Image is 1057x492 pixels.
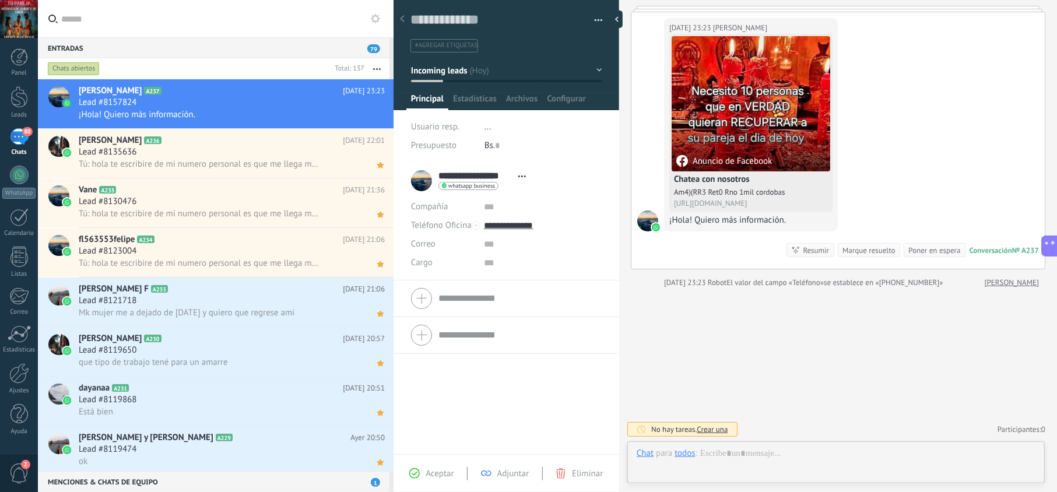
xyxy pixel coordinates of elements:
a: avatariconfl563553felipeA234[DATE] 21:06Lead #8123004Tú: hola te escribire de mi numero personal ... [38,228,394,277]
span: Teléfono Oficina [411,220,472,231]
span: Henrique Martinez [713,22,767,34]
span: A230 [144,335,161,342]
span: Tú: hola te escribire de mi numero personal es que me llega mucha gente aqui [79,208,321,219]
div: Marque resuelto [842,245,895,256]
div: Chats abiertos [48,62,100,76]
div: Resumir [803,245,829,256]
img: icon [63,396,71,405]
span: Lead #8135636 [79,146,136,158]
a: avatariconVaneA235[DATE] 21:36Lead #8130476Tú: hola te escribire de mi numero personal es que me ... [38,178,394,227]
span: Presupuesto [411,140,456,151]
a: avataricon[PERSON_NAME] FA233[DATE] 21:06Lead #8121718Mk mujer me a dejado de [DATE] y quiero que... [38,277,394,326]
span: [PERSON_NAME] F [79,283,149,295]
span: 2 [21,460,30,469]
div: Cargo [411,254,475,272]
span: que tipo de trabajo tené para un amarre [79,357,228,368]
button: Teléfono Oficina [411,216,472,235]
a: avataricondayanaaA231[DATE] 20:51Lead #8119868Está bien [38,377,394,426]
div: Total: 137 [330,63,364,75]
div: [DATE] 23:23 [669,22,713,34]
span: Aceptar [426,468,454,479]
a: Participantes:0 [998,424,1045,434]
span: 1 [371,478,380,487]
span: [PERSON_NAME] [79,85,142,97]
span: Lead #8130476 [79,196,136,208]
div: Estadísticas [2,346,36,354]
h4: Chatea con nosotros [674,174,828,185]
span: Configurar [547,93,585,110]
span: Archivos [506,93,538,110]
span: Usuario resp. [411,121,459,132]
div: Leads [2,111,36,119]
span: ¡Hola! Quiero más información. [79,109,195,120]
a: [PERSON_NAME] [985,277,1039,289]
span: [DATE] 21:06 [343,283,385,295]
span: Lead #8119474 [79,444,136,455]
div: Menciones & Chats de equipo [38,471,389,492]
img: icon [63,149,71,157]
span: Henrique Martinez [637,210,658,231]
span: [PERSON_NAME] [79,135,142,146]
span: Tú: hola te escribire de mi numero personal es que me llega mucha gente aqui [79,258,321,269]
div: ¡Hola! Quiero más información. [669,215,833,226]
div: Calendario [2,230,36,237]
span: #agregar etiquetas [415,41,477,50]
span: Cargo [411,258,433,267]
div: Anuncio de Facebook [676,155,772,167]
span: El valor del campo «Teléfono» [726,277,824,289]
span: Tú: hola te escribire de mi numero personal es que me llega mucha gente aqui [79,159,321,170]
span: para [656,448,672,459]
span: Robot [708,277,726,287]
div: [URL][DOMAIN_NAME] [674,199,828,208]
div: Compañía [411,198,475,216]
div: Panel [2,69,36,77]
div: WhatsApp [2,188,36,199]
div: Presupuesto [411,136,476,155]
img: icon [63,198,71,206]
span: [DATE] 20:57 [343,333,385,345]
span: 0 [1041,424,1045,434]
span: : [696,448,697,459]
a: avataricon[PERSON_NAME]A230[DATE] 20:57Lead #8119650que tipo de trabajo tené para un amarre [38,327,394,376]
div: Listas [2,270,36,278]
span: [DATE] 20:51 [343,382,385,394]
div: Poner en espera [908,245,960,256]
div: Bs. [484,136,602,155]
img: icon [63,248,71,256]
div: Entradas [38,37,389,58]
span: Está bien [79,406,113,417]
a: avataricon[PERSON_NAME] y [PERSON_NAME]A229Ayer 20:50Lead #8119474ok [38,426,394,475]
img: icon [63,99,71,107]
span: [DATE] 23:23 [343,85,385,97]
button: Correo [411,235,436,254]
div: Chats [2,149,36,156]
span: Lead #8119650 [79,345,136,356]
span: se establece en «[PHONE_NUMBER]» [824,277,943,289]
span: Lead #8157824 [79,97,136,108]
div: Ocultar [611,10,623,28]
span: A229 [216,434,233,441]
div: Ayuda [2,428,36,435]
span: Eliminar [572,468,603,479]
span: A237 [144,87,161,94]
span: Crear una [697,424,728,434]
span: Correo [411,238,436,249]
div: Usuario resp. [411,118,476,136]
span: Lead #8119868 [79,394,136,406]
div: Conversación [970,245,1012,255]
div: № A237 [1012,245,1039,255]
img: icon [63,347,71,355]
span: Mk mujer me a dejado de [DATE] y quiero que regrese ami [79,307,294,318]
img: icon [63,446,71,454]
span: Lead #8121718 [79,295,136,307]
span: [DATE] 21:06 [343,234,385,245]
a: avataricon[PERSON_NAME]A237[DATE] 23:23Lead #8157824¡Hola! Quiero más información. [38,79,394,128]
span: Adjuntar [497,468,529,479]
div: todos [675,448,695,458]
span: [PERSON_NAME] [79,333,142,345]
span: A235 [99,186,116,194]
a: Anuncio de FacebookChatea con nosotrosAm4)(RR3 Ret0 Rno 1mil cordobas[URL][DOMAIN_NAME] [672,36,830,210]
span: fl563553felipe [79,234,135,245]
div: No hay tareas. [651,424,728,434]
span: Principal [411,93,444,110]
